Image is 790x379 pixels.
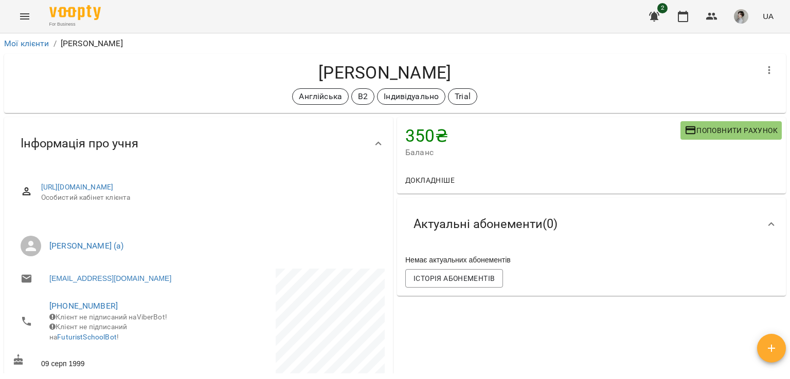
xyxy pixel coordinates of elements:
button: UA [759,7,778,26]
span: UA [763,11,774,22]
p: B2 [358,90,368,103]
span: For Business [49,21,101,28]
a: Мої клієнти [4,39,49,48]
div: Trial [448,88,477,105]
p: Англійська [299,90,342,103]
span: 2 [657,3,668,13]
div: Індивідуально [377,88,445,105]
span: Інформація про учня [21,136,138,151]
div: Актуальні абонементи(0) [397,198,786,251]
p: Індивідуально [384,90,439,103]
span: Клієнт не підписаний на ! [49,323,127,341]
div: Інформація про учня [4,117,393,170]
span: Особистий кабінет клієнта [41,193,376,203]
img: Voopty Logo [49,5,101,20]
img: 7bb04a996efd70e8edfe3a709af05c4b.jpg [734,9,748,24]
button: Поповнити рахунок [680,121,782,140]
div: B2 [351,88,374,105]
div: Англійська [292,88,348,105]
h4: 350 ₴ [405,125,680,146]
a: FuturistSchoolBot [57,333,117,341]
button: Menu [12,4,37,29]
h4: [PERSON_NAME] [12,62,757,83]
nav: breadcrumb [4,37,786,50]
div: Немає актуальних абонементів [403,253,780,267]
p: Trial [455,90,471,103]
span: Історія абонементів [414,272,495,285]
li: / [53,37,57,50]
span: Баланс [405,146,680,159]
a: [URL][DOMAIN_NAME] [41,183,114,191]
span: Поповнити рахунок [685,124,778,137]
button: Докладніше [401,171,459,189]
button: Історія абонементів [405,269,503,288]
span: Актуальні абонементи ( 0 ) [414,216,558,232]
div: 09 серп 1999 [10,352,199,371]
span: Докладніше [405,174,455,186]
a: [EMAIL_ADDRESS][DOMAIN_NAME] [49,273,171,283]
a: [PERSON_NAME] (а) [49,241,124,251]
p: [PERSON_NAME] [61,37,123,50]
a: [PHONE_NUMBER] [49,301,118,311]
span: Клієнт не підписаний на ViberBot! [49,313,167,321]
